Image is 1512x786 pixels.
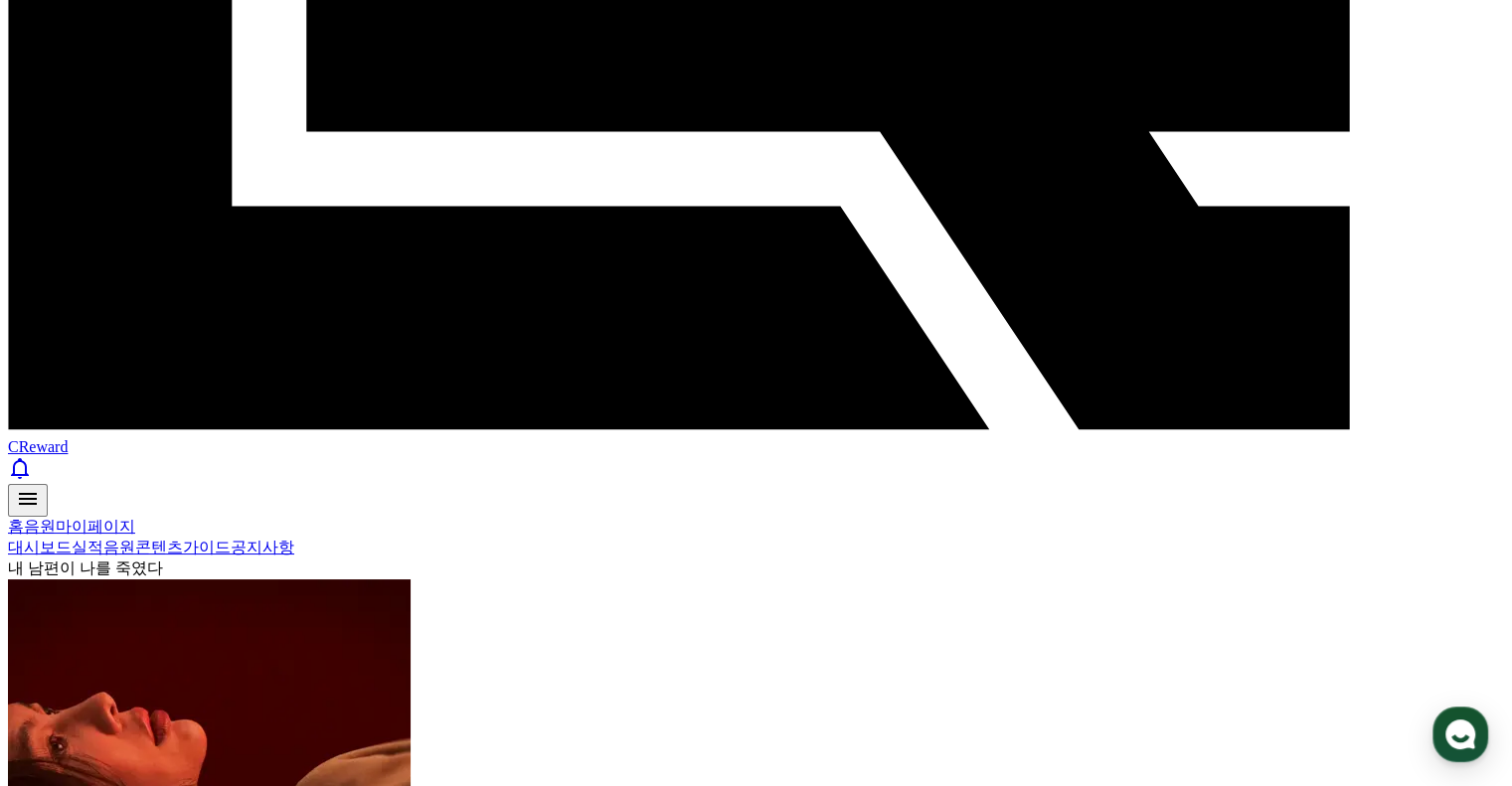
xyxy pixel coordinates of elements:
[6,621,131,671] a: 홈
[135,539,183,555] a: 콘텐츠
[256,621,382,671] a: 설정
[8,518,24,535] a: 홈
[8,420,1504,455] a: CReward
[72,539,103,555] a: 실적
[8,438,68,455] span: CReward
[231,539,294,555] a: 공지사항
[131,621,256,671] a: 대화
[103,539,135,555] a: 음원
[8,558,1504,579] div: 내 남편이 나를 죽였다
[307,651,331,667] span: 설정
[182,652,206,668] span: 대화
[183,539,231,555] a: 가이드
[63,651,75,667] span: 홈
[8,539,72,555] a: 대시보드
[24,518,56,535] a: 음원
[56,518,135,535] a: 마이페이지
